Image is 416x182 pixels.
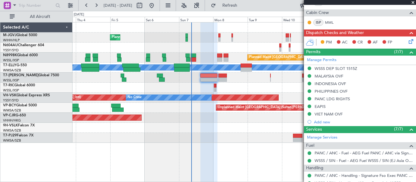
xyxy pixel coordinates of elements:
[3,108,21,113] a: WMSA/SZB
[3,68,21,73] a: WMSA/SZB
[315,104,326,109] div: EAPIS
[3,74,59,77] a: T7-[PERSON_NAME]Global 7500
[7,12,66,22] button: All Aircraft
[3,33,16,37] span: M-JGVJ
[3,53,38,57] a: N8998KGlobal 6000
[306,142,314,149] span: Fuel
[3,84,35,87] a: T7-RICGlobal 6000
[306,29,364,36] span: Dispatch Checks and Weather
[3,134,17,137] span: T7-PJ29
[104,3,132,8] span: [DATE] - [DATE]
[217,3,243,8] span: Refresh
[313,19,323,26] div: ISP
[208,1,245,10] button: Refresh
[306,49,320,56] span: Permits
[3,48,19,53] a: YSSY/SYD
[306,126,322,133] span: Services
[307,57,337,63] a: Manage Permits
[3,33,37,37] a: M-JGVJGlobal 5000
[3,74,38,77] span: T7-[PERSON_NAME]
[306,9,329,16] span: Cabin Crew
[248,17,282,22] div: Tue 9
[3,38,20,43] a: WIHH/HLP
[315,150,413,156] a: PANC / ANC - Fuel - AEG Fuel PANC / ANC via Signature (EJ Asia Only)
[3,104,16,107] span: VP-BCY
[315,173,413,178] a: PANC / ANC - Handling - Signature Fso Exec PANC / ANC
[213,17,248,22] div: Mon 8
[388,39,392,46] span: FP
[315,66,357,71] div: WSSS DEP SLOT 1515Z
[3,124,35,127] a: 9H-VSLKFalcon 7X
[307,135,337,141] a: Manage Services
[3,53,17,57] span: N8998K
[3,84,14,87] span: T7-RIC
[3,78,19,83] a: WSSL/XSP
[3,94,16,97] span: VH-VSK
[110,17,145,22] div: Fri 5
[218,103,364,112] div: Unplanned Maint [GEOGRAPHIC_DATA] (Sultan [PERSON_NAME] [PERSON_NAME] - Subang)
[128,93,142,102] div: No Crew
[74,12,84,17] div: [DATE]
[306,165,323,172] span: Handling
[315,112,343,117] div: VIET NAM OVF
[3,64,16,67] span: T7-ELLY
[112,33,183,42] div: Planned Maint [GEOGRAPHIC_DATA] (Seletar)
[282,17,316,22] div: Wed 10
[342,39,347,46] span: AC
[358,39,363,46] span: CR
[16,15,64,19] span: All Aircraft
[3,43,44,47] a: N604AUChallenger 604
[76,17,110,22] div: Thu 4
[373,39,378,46] span: AF
[3,104,37,107] a: VP-BCYGlobal 5000
[3,43,18,47] span: N604AU
[315,81,346,86] div: INDONESIA OVF
[3,118,21,123] a: VHHH/HKG
[3,64,27,67] a: T7-ELLYG-550
[3,98,19,103] a: YSSY/SYD
[326,39,332,46] span: PM
[179,17,213,22] div: Sun 7
[3,58,19,63] a: WSSL/XSP
[315,74,343,79] div: MALAYSIA OVF
[3,124,18,127] span: 9H-VSLK
[3,128,21,133] a: WMSA/SZB
[315,89,347,94] div: PHILIPPINES OVF
[3,94,50,97] a: VH-VSKGlobal Express XRS
[3,114,26,117] a: VP-CJRG-650
[3,88,19,93] a: WSSL/XSP
[315,96,350,101] div: PANC LDG RIGHTS
[325,20,339,25] a: MML
[314,119,413,125] div: Add new
[394,49,403,55] span: (7/7)
[3,114,16,117] span: VP-CJR
[3,134,33,137] a: T7-PJ29Falcon 7X
[3,138,21,143] a: WMSA/SZB
[249,53,321,62] div: Planned Maint [GEOGRAPHIC_DATA] (Seletar)
[394,126,403,132] span: (7/7)
[315,158,413,163] a: WSSS / SIN - Fuel - AEG Fuel WSSS / SIN (EJ Asia Only)
[145,17,179,22] div: Sat 6
[19,1,54,10] input: Trip Number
